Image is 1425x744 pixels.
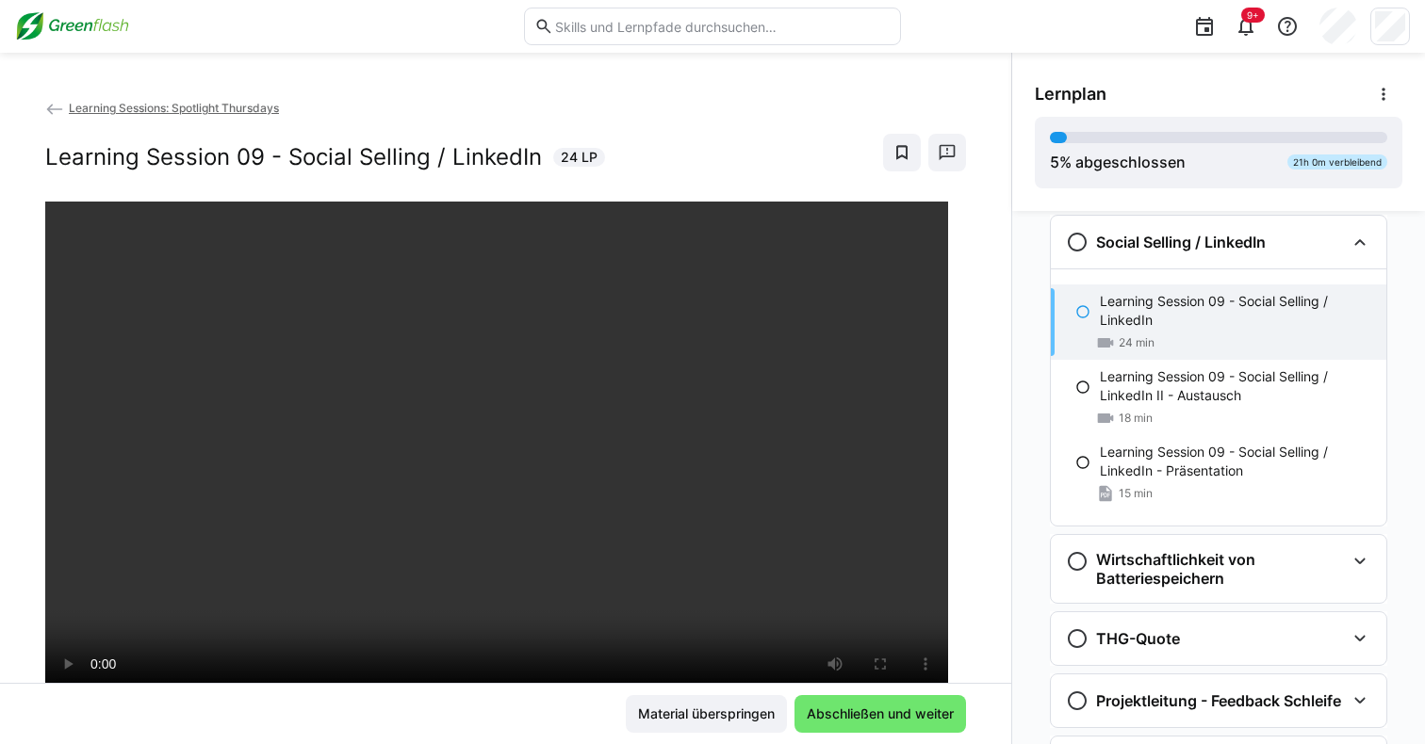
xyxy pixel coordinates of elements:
[45,143,542,171] h2: Learning Session 09 - Social Selling / LinkedIn
[626,695,787,733] button: Material überspringen
[794,695,966,733] button: Abschließen und weiter
[553,18,891,35] input: Skills und Lernpfade durchsuchen…
[1100,367,1371,405] p: Learning Session 09 - Social Selling / LinkedIn II - Austausch
[1119,486,1153,501] span: 15 min
[635,704,778,723] span: Material überspringen
[561,148,598,167] span: 24 LP
[1247,9,1259,21] span: 9+
[45,101,279,115] a: Learning Sessions: Spotlight Thursdays
[1119,335,1155,350] span: 24 min
[1050,151,1186,173] div: % abgeschlossen
[1035,84,1106,105] span: Lernplan
[1096,629,1180,648] h3: THG-Quote
[1096,691,1341,710] h3: Projektleitung - Feedback Schleife
[1287,154,1387,170] div: 21h 0m verbleibend
[69,101,279,115] span: Learning Sessions: Spotlight Thursdays
[1119,411,1153,426] span: 18 min
[1100,292,1371,330] p: Learning Session 09 - Social Selling / LinkedIn
[1096,233,1266,251] h3: Social Selling / LinkedIn
[1050,153,1059,171] span: 5
[1096,550,1345,588] h3: Wirtschaftlichkeit von Batteriespeichern
[804,704,957,723] span: Abschließen und weiter
[1100,443,1371,480] p: Learning Session 09 - Social Selling / LinkedIn - Präsentation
